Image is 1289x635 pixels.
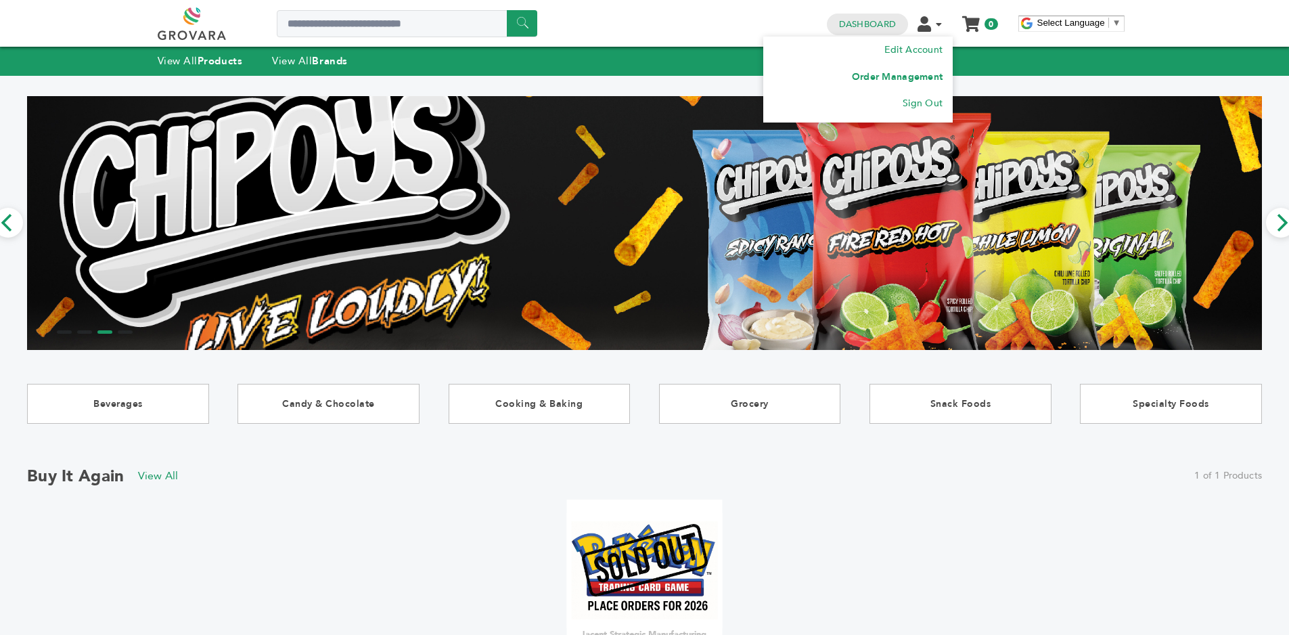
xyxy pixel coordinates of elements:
a: Snack Foods [869,384,1051,424]
span: Select Language [1037,18,1105,28]
h2: Buy it Again [27,465,125,487]
input: Search a product or brand... [277,10,537,37]
li: Page dot 3 [97,330,112,334]
img: Marketplace Top Banner 3 [27,17,1262,429]
a: Sign Out [903,97,943,110]
li: Page dot 2 [77,330,92,334]
a: Cooking & Baking [449,384,631,424]
span: 1 of 1 Products [1194,469,1262,483]
a: Edit Account [884,43,943,56]
span: 0 [985,18,997,30]
a: View AllBrands [272,54,348,68]
span: ▼ [1112,18,1121,28]
a: Grocery [659,384,841,424]
a: Dashboard [839,18,896,30]
li: Page dot 1 [57,330,72,334]
img: *SOLD OUT* New Orders Available Starting in 2026. Start Placing Orders for 2026 now! 144 units pe... [571,521,718,619]
a: Select Language​ [1037,18,1121,28]
strong: Products [198,54,242,68]
a: Candy & Chocolate [238,384,420,424]
a: My Cart [963,12,978,26]
a: Specialty Foods [1080,384,1262,424]
a: View AllProducts [158,54,243,68]
a: Beverages [27,384,209,424]
a: Order Management [852,70,943,83]
li: Page dot 4 [118,330,133,334]
strong: Brands [312,54,347,68]
a: View All [138,468,179,483]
